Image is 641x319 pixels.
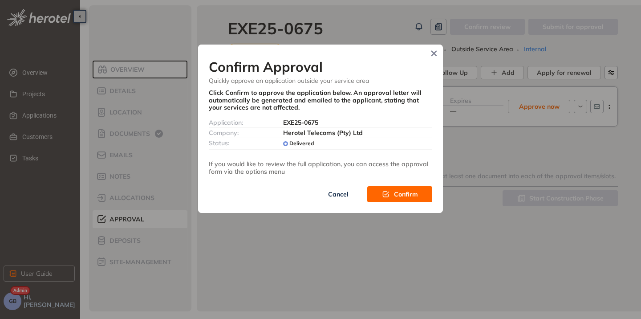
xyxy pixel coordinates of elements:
[328,189,349,199] span: Cancel
[209,129,239,137] span: Company:
[209,89,432,111] div: Click Confirm to approve the application below. An approval letter will automatically be generate...
[394,189,418,199] span: Confirm
[367,186,432,202] button: Confirm
[289,140,314,147] span: Delivered
[283,119,318,127] span: EXE25-0675
[283,129,363,137] span: Herotel Telecoms (Pty) Ltd
[209,76,432,85] span: Quickly approve an application outside your service area
[209,119,243,127] span: Application:
[209,150,432,176] div: If you would like to review the full application, you can access the approval form via the option...
[209,59,432,75] h3: Confirm Approval
[309,186,367,202] button: Cancel
[209,139,229,147] span: Status:
[427,47,441,60] button: Close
